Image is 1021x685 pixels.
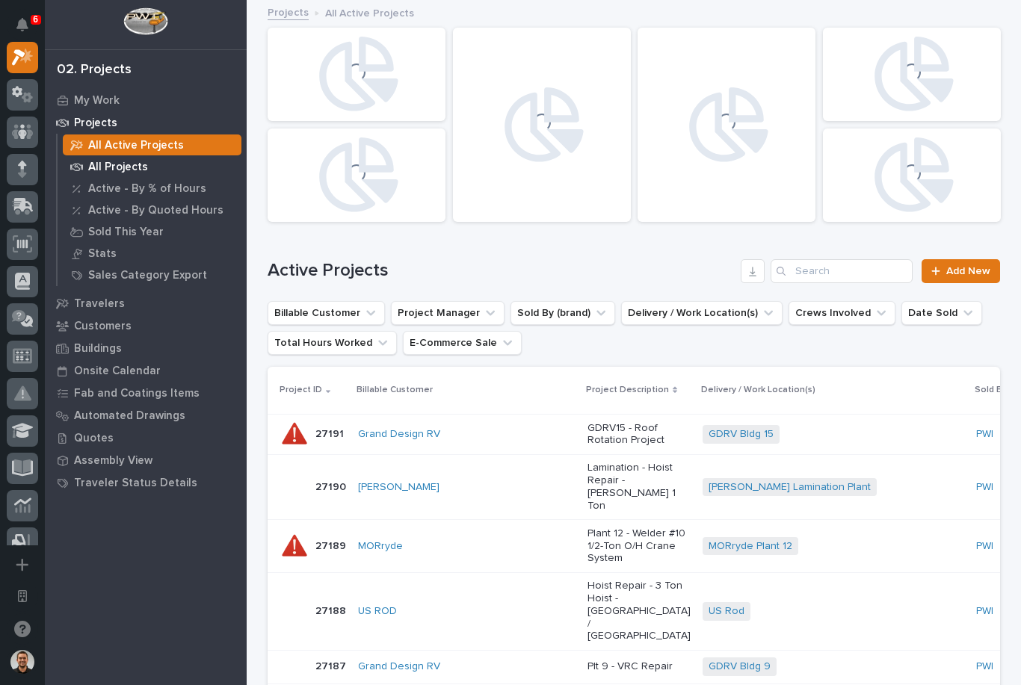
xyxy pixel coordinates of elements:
div: Start new chat [51,167,245,182]
p: Sold This Year [88,226,164,239]
p: How can we help? [15,84,272,108]
button: Delivery / Work Location(s) [621,301,783,325]
span: Add New [946,266,990,276]
p: Active - By % of Hours [88,182,206,196]
span: Onboarding Call [108,241,191,255]
a: PWI [976,605,993,618]
p: Sales Category Export [88,269,207,282]
a: Grand Design RV [358,660,440,673]
p: Project ID [280,382,322,398]
a: Projects [45,111,247,134]
a: PWI [976,428,993,441]
div: 📖 [15,242,27,254]
img: Workspace Logo [123,7,167,35]
p: Travelers [74,297,125,311]
a: Stats [58,243,247,264]
div: 02. Projects [57,62,132,78]
p: Delivery / Work Location(s) [701,382,815,398]
a: PWI [976,481,993,494]
button: Add a new app... [7,549,38,580]
p: Billable Customer [357,382,433,398]
img: 1736555164131-43832dd5-751b-4058-ba23-39d91318e5a0 [15,167,42,193]
button: Open support chat [7,613,38,645]
p: Customers [74,320,132,333]
a: Powered byPylon [105,276,181,288]
p: All Active Projects [88,139,184,152]
p: Project Description [586,382,669,398]
a: PWI [976,660,993,673]
a: Projects [268,3,309,20]
button: Sold By (brand) [510,301,615,325]
a: [PERSON_NAME] [358,481,439,494]
p: Traveler Status Details [74,477,197,490]
p: 27189 [315,537,349,553]
p: My Work [74,94,120,108]
button: users-avatar [7,646,38,678]
a: Customers [45,314,247,337]
a: Travelers [45,292,247,314]
button: Billable Customer [268,301,385,325]
a: Assembly View [45,449,247,471]
p: 27187 [315,657,349,673]
span: Pylon [149,277,181,288]
a: GDRV Bldg 9 [709,660,771,673]
a: Sales Category Export [58,264,247,285]
button: Crews Involved [789,301,895,325]
a: MORryde Plant 12 [709,540,792,553]
p: 6 [33,14,38,25]
input: Search [771,259,913,283]
a: Add New [922,259,1000,283]
button: E-Commerce Sale [403,331,522,355]
button: Project Manager [391,301,505,325]
a: My Work [45,89,247,111]
p: Fab and Coatings Items [74,387,200,400]
img: Stacker [15,15,45,45]
button: Open workspace settings [7,580,38,612]
p: Assembly View [74,454,152,468]
p: Quotes [74,432,114,445]
a: 🔗Onboarding Call [87,235,197,261]
p: 27190 [315,478,349,494]
a: 📖Help Docs [9,235,87,261]
div: Notifications6 [19,18,38,42]
p: 27191 [315,425,347,441]
p: Automated Drawings [74,409,185,423]
a: Active - By Quoted Hours [58,199,247,220]
a: PWI [976,540,993,553]
a: MORryde [358,540,403,553]
a: Sold This Year [58,221,247,242]
a: Traveler Status Details [45,471,247,494]
p: 27188 [315,602,349,618]
p: GDRV15 - Roof Rotation Project [587,422,691,447]
p: Hoist Repair - 3 Ton Hoist - [GEOGRAPHIC_DATA] / [GEOGRAPHIC_DATA] [587,580,691,642]
p: Onsite Calendar [74,365,161,378]
a: Automated Drawings [45,404,247,427]
p: All Projects [88,161,148,174]
a: Buildings [45,337,247,359]
p: Buildings [74,342,122,356]
a: [PERSON_NAME] Lamination Plant [709,481,871,494]
a: GDRV Bldg 15 [709,428,774,441]
button: Date Sold [901,301,982,325]
button: Start new chat [254,171,272,189]
p: Plant 12 - Welder #10 1/2-Ton O/H Crane System [587,527,691,565]
span: Help Docs [30,241,81,255]
p: Welcome 👋 [15,60,272,84]
a: US ROD [358,605,397,618]
a: Grand Design RV [358,428,440,441]
button: Notifications [7,9,38,40]
h1: Active Projects [268,260,735,282]
div: We're available if you need us! [51,182,189,193]
p: Stats [88,247,117,261]
a: All Projects [58,156,247,177]
div: 🔗 [93,242,105,254]
a: Active - By % of Hours [58,178,247,199]
button: Total Hours Worked [268,331,397,355]
a: Fab and Coatings Items [45,382,247,404]
p: Lamination - Hoist Repair - [PERSON_NAME] 1 Ton [587,462,691,512]
p: Projects [74,117,117,130]
a: US Rod [709,605,744,618]
a: All Active Projects [58,134,247,155]
a: Quotes [45,427,247,449]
